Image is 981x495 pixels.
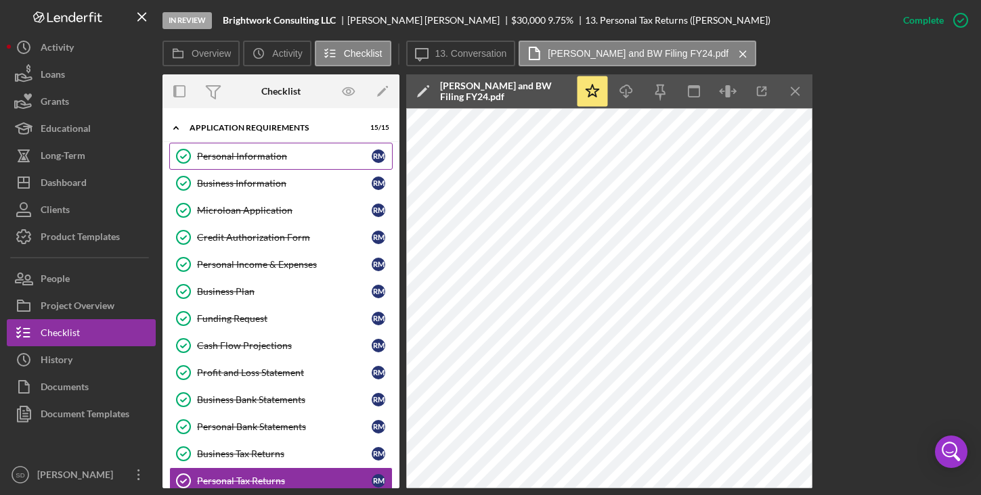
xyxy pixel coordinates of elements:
div: Long-Term [41,142,85,172]
div: Cash Flow Projections [197,340,372,351]
div: Activity [41,34,74,64]
button: People [7,265,156,292]
div: Business Tax Returns [197,448,372,459]
label: Activity [272,48,302,59]
div: Clients [41,196,70,227]
div: Business Bank Statements [197,394,372,405]
button: Educational [7,115,156,142]
button: History [7,346,156,373]
div: Educational [41,115,91,145]
div: R M [372,231,385,244]
button: Checklist [315,41,391,66]
button: Product Templates [7,223,156,250]
div: 9.75 % [548,15,573,26]
label: 13. Conversation [435,48,507,59]
div: Credit Authorization Form [197,232,372,243]
a: Business PlanRM [169,278,393,305]
a: Credit Authorization FormRM [169,224,393,251]
div: Documents [41,373,89,404]
button: Activity [7,34,156,61]
a: Funding RequestRM [169,305,393,332]
div: Document Templates [41,400,129,431]
div: R M [372,312,385,325]
button: Project Overview [7,292,156,319]
div: People [41,265,70,296]
button: Document Templates [7,400,156,427]
div: 15 / 15 [365,124,389,132]
a: Business Tax ReturnsRM [169,440,393,467]
div: R M [372,339,385,352]
div: Checklist [41,319,80,350]
div: [PERSON_NAME] [34,461,122,492]
div: R M [372,149,385,163]
button: Checklist [7,319,156,346]
div: Business Plan [197,286,372,297]
button: Activity [243,41,311,66]
div: Checklist [261,86,301,97]
button: Long-Term [7,142,156,169]
div: R M [372,204,385,217]
b: Brightwork Consulting LLC [223,15,336,26]
button: Grants [7,88,156,115]
div: Grants [41,88,69,118]
div: Personal Information [197,151,372,162]
div: Funding Request [197,313,372,324]
div: R M [372,420,385,433]
div: Complete [903,7,944,34]
div: R M [372,258,385,271]
button: Overview [162,41,240,66]
a: Business Bank StatementsRM [169,386,393,413]
div: History [41,346,72,377]
button: [PERSON_NAME] and BW Filing FY24.pdf [519,41,756,66]
span: $30,000 [511,14,546,26]
a: Cash Flow ProjectionsRM [169,332,393,359]
a: Personal InformationRM [169,143,393,170]
a: Personal Income & ExpensesRM [169,251,393,278]
button: Clients [7,196,156,223]
a: Business InformationRM [169,170,393,197]
a: Profit and Loss StatementRM [169,359,393,386]
a: Microloan ApplicationRM [169,197,393,224]
label: [PERSON_NAME] and BW Filing FY24.pdf [548,48,728,59]
div: Product Templates [41,223,120,254]
label: Checklist [344,48,383,59]
div: R M [372,393,385,406]
div: In Review [162,12,212,29]
button: Dashboard [7,169,156,196]
a: Personal Tax ReturnsRM [169,467,393,494]
div: R M [372,474,385,488]
div: APPLICATION REQUIREMENTS [190,124,355,132]
div: R M [372,285,385,298]
div: 13. Personal Tax Returns ([PERSON_NAME]) [585,15,770,26]
div: Loans [41,61,65,91]
div: R M [372,176,385,190]
text: SD [16,471,24,479]
button: Complete [890,7,974,34]
div: [PERSON_NAME] [PERSON_NAME] [347,15,511,26]
button: SD[PERSON_NAME] [7,461,156,488]
div: R M [372,447,385,461]
a: Personal Bank StatementsRM [169,413,393,440]
label: Overview [192,48,231,59]
div: Profit and Loss Statement [197,367,372,378]
div: Project Overview [41,292,114,323]
div: Personal Bank Statements [197,421,372,432]
button: Documents [7,373,156,400]
button: Loans [7,61,156,88]
button: 13. Conversation [406,41,516,66]
div: Open Intercom Messenger [935,435,967,468]
div: Business Information [197,178,372,189]
div: Microloan Application [197,205,372,216]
